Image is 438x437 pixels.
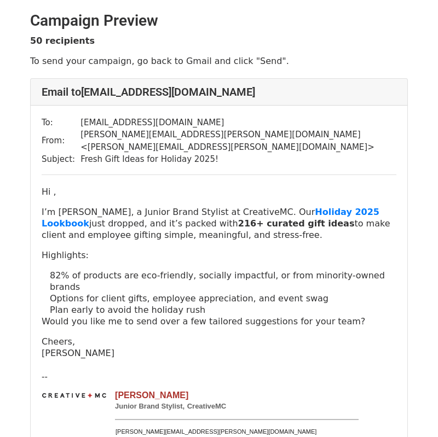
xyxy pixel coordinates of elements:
a: Holiday 2025 Lookbook [42,207,379,229]
img: photo [42,393,106,398]
p: Highlights: [42,249,396,261]
p: 82% of products are eco-friendly, socially impactful, or from minority-owned brands [50,270,396,293]
span: [PERSON_NAME] [115,391,188,400]
td: From: [42,129,80,153]
span: CreativeMC [187,402,227,410]
td: [PERSON_NAME][EMAIL_ADDRESS][PERSON_NAME][DOMAIN_NAME] < [PERSON_NAME][EMAIL_ADDRESS][PERSON_NAME... [80,129,396,153]
span: -- [42,372,48,382]
p: Would you like me to send over a few tailored suggestions for your team? [42,316,396,327]
strong: 216+ curated gift ideas [238,218,355,229]
td: Subject: [42,153,80,166]
p: I’m [PERSON_NAME], a Junior Brand Stylist at CreativeMC. Our just dropped, and it’s packed with t... [42,206,396,241]
p: Cheers, [PERSON_NAME] [42,336,396,359]
p: Options for client gifts, employee appreciation, and event swag [50,293,396,304]
td: To: [42,116,80,129]
td: Fresh Gift Ideas for Holiday 2025! [80,153,396,166]
h4: Email to [EMAIL_ADDRESS][DOMAIN_NAME] [42,85,396,98]
p: Hi , [42,186,396,197]
td: [EMAIL_ADDRESS][DOMAIN_NAME] [80,116,396,129]
a: [PERSON_NAME][EMAIL_ADDRESS][PERSON_NAME][DOMAIN_NAME] [116,428,316,435]
strong: 50 recipients [30,36,95,46]
p: Plan early to avoid the holiday rush [50,304,396,316]
span: Junior Brand Stylist, [115,402,185,410]
h2: Campaign Preview [30,11,408,30]
p: To send your campaign, go back to Gmail and click "Send". [30,55,408,67]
